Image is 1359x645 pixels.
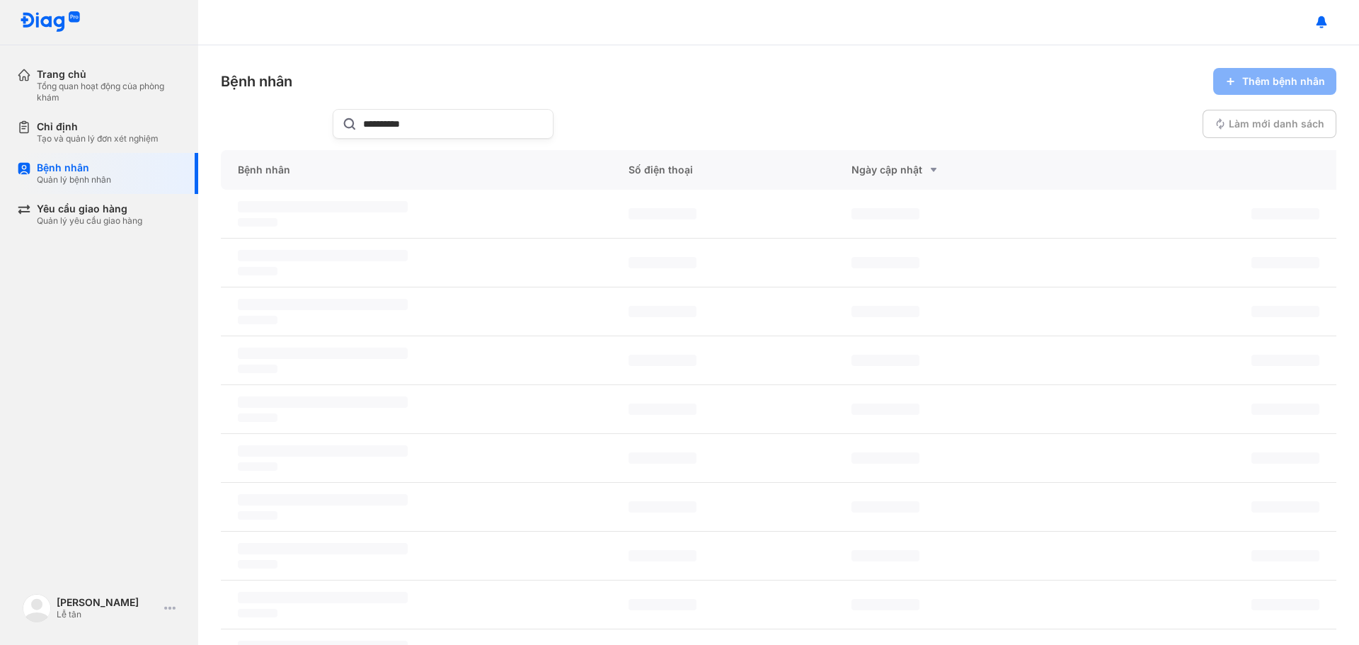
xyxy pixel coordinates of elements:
[851,404,919,415] span: ‌
[851,355,919,366] span: ‌
[629,355,696,366] span: ‌
[238,445,408,457] span: ‌
[238,201,408,212] span: ‌
[57,596,159,609] div: [PERSON_NAME]
[1251,452,1319,464] span: ‌
[37,133,159,144] div: Tạo và quản lý đơn xét nghiệm
[238,609,277,617] span: ‌
[629,452,696,464] span: ‌
[238,348,408,359] span: ‌
[37,81,181,103] div: Tổng quan hoạt động của phòng khám
[20,11,81,33] img: logo
[238,592,408,603] span: ‌
[851,208,919,219] span: ‌
[1213,68,1336,95] button: Thêm bệnh nhân
[1251,355,1319,366] span: ‌
[221,150,612,190] div: Bệnh nhân
[1251,501,1319,513] span: ‌
[37,215,142,227] div: Quản lý yêu cầu giao hàng
[629,404,696,415] span: ‌
[1251,306,1319,317] span: ‌
[238,218,277,227] span: ‌
[851,306,919,317] span: ‌
[238,250,408,261] span: ‌
[629,599,696,610] span: ‌
[238,413,277,422] span: ‌
[1242,75,1325,88] span: Thêm bệnh nhân
[238,494,408,506] span: ‌
[238,365,277,373] span: ‌
[1251,550,1319,561] span: ‌
[851,501,919,513] span: ‌
[37,202,142,215] div: Yêu cầu giao hàng
[1251,404,1319,415] span: ‌
[238,396,408,408] span: ‌
[57,609,159,620] div: Lễ tân
[629,501,696,513] span: ‌
[37,161,111,174] div: Bệnh nhân
[851,257,919,268] span: ‌
[238,543,408,554] span: ‌
[1229,118,1324,130] span: Làm mới danh sách
[629,208,696,219] span: ‌
[851,599,919,610] span: ‌
[1251,257,1319,268] span: ‌
[238,267,277,275] span: ‌
[37,120,159,133] div: Chỉ định
[238,560,277,569] span: ‌
[1203,110,1336,138] button: Làm mới danh sách
[629,550,696,561] span: ‌
[851,550,919,561] span: ‌
[1251,599,1319,610] span: ‌
[629,257,696,268] span: ‌
[238,462,277,471] span: ‌
[1251,208,1319,219] span: ‌
[851,161,1040,178] div: Ngày cập nhật
[238,299,408,310] span: ‌
[238,316,277,324] span: ‌
[37,68,181,81] div: Trang chủ
[629,306,696,317] span: ‌
[221,72,292,91] div: Bệnh nhân
[37,174,111,185] div: Quản lý bệnh nhân
[238,511,277,520] span: ‌
[851,452,919,464] span: ‌
[23,594,51,622] img: logo
[612,150,835,190] div: Số điện thoại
